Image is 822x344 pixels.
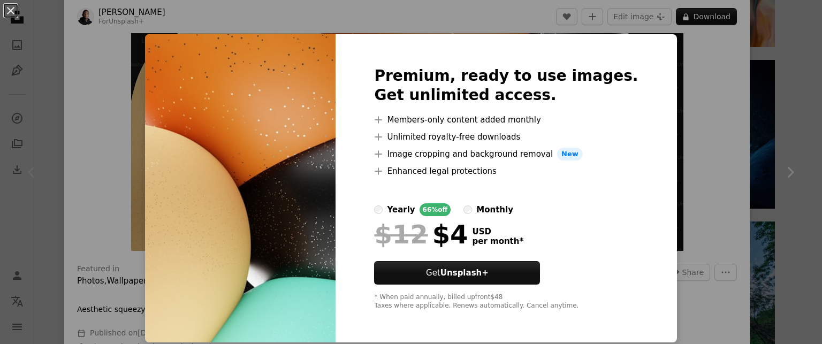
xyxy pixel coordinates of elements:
input: monthly [463,205,472,214]
strong: Unsplash+ [440,268,489,278]
div: 66% off [420,203,451,216]
div: monthly [476,203,513,216]
img: premium_photo-1671054290089-3ced910b1baa [145,34,336,342]
h2: Premium, ready to use images. Get unlimited access. [374,66,638,105]
li: Image cropping and background removal [374,148,638,160]
span: $12 [374,220,428,248]
div: * When paid annually, billed upfront $48 Taxes where applicable. Renews automatically. Cancel any... [374,293,638,310]
span: New [557,148,583,160]
div: yearly [387,203,415,216]
input: yearly66%off [374,205,383,214]
span: per month * [472,236,523,246]
span: USD [472,227,523,236]
div: $4 [374,220,468,248]
button: GetUnsplash+ [374,261,540,285]
li: Unlimited royalty-free downloads [374,131,638,143]
li: Members-only content added monthly [374,113,638,126]
li: Enhanced legal protections [374,165,638,178]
